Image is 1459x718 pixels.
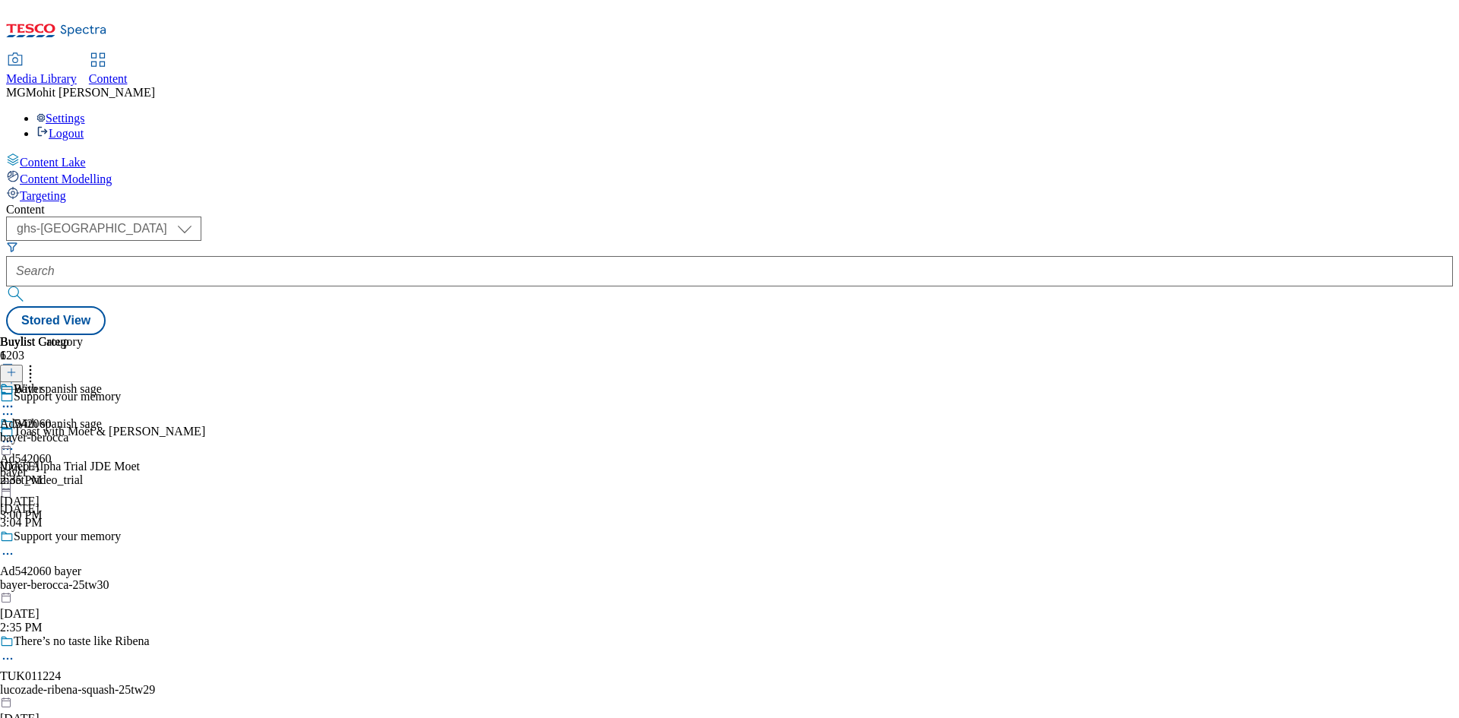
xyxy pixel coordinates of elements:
span: Content Lake [20,156,86,169]
span: Media Library [6,72,77,85]
svg: Search Filters [6,241,18,253]
input: Search [6,256,1453,286]
span: MG [6,86,26,99]
span: Mohit [PERSON_NAME] [26,86,155,99]
div: Support your memory [14,530,121,543]
div: With spanish sage [14,382,102,396]
a: Settings [36,112,85,125]
button: Stored View [6,306,106,335]
a: Targeting [6,186,1453,203]
a: Content Modelling [6,169,1453,186]
a: Media Library [6,54,77,86]
div: Content [6,203,1453,217]
div: With spanish sage [14,417,102,431]
a: Content Lake [6,153,1453,169]
a: Logout [36,127,84,140]
div: There’s no taste like Ribena [14,634,150,648]
span: Content [89,72,128,85]
span: Content Modelling [20,172,112,185]
div: Bayer [14,382,43,396]
span: Targeting [20,189,66,202]
a: Content [89,54,128,86]
div: Toast with Moët & [PERSON_NAME] [14,425,205,438]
